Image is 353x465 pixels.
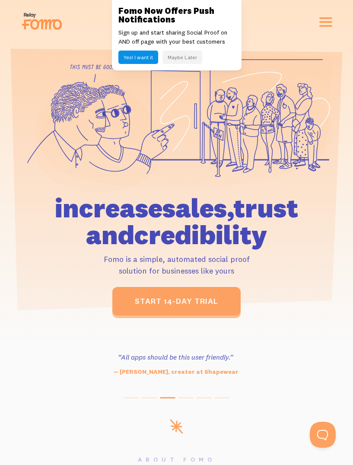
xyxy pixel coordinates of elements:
[113,368,239,376] span: — [PERSON_NAME], creator at Shapewear
[135,296,218,306] span: start 14-day trial
[104,254,250,264] span: Fomo is a simple, automated social proof
[55,191,162,224] span: increase
[119,266,234,276] span: solution for businesses like yours
[118,5,214,25] span: Fomo Now Offers Push Notifications
[310,422,336,448] iframe: Help Scout Beacon - Open
[118,29,227,45] span: Sign up and start sharing Social Proof on AND off page with your best customers
[118,353,233,361] span: “All apps should be this user friendly.”
[86,191,298,251] span: trust and
[134,218,267,251] span: credibility
[124,54,153,61] span: Yes! I want it
[162,191,233,224] span: sales,
[138,455,216,463] span: About Fomo
[168,54,197,61] span: Maybe Later
[118,51,158,64] button: Yes! I want it
[112,287,241,315] a: start 14-day trial
[162,51,202,64] button: Maybe Later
